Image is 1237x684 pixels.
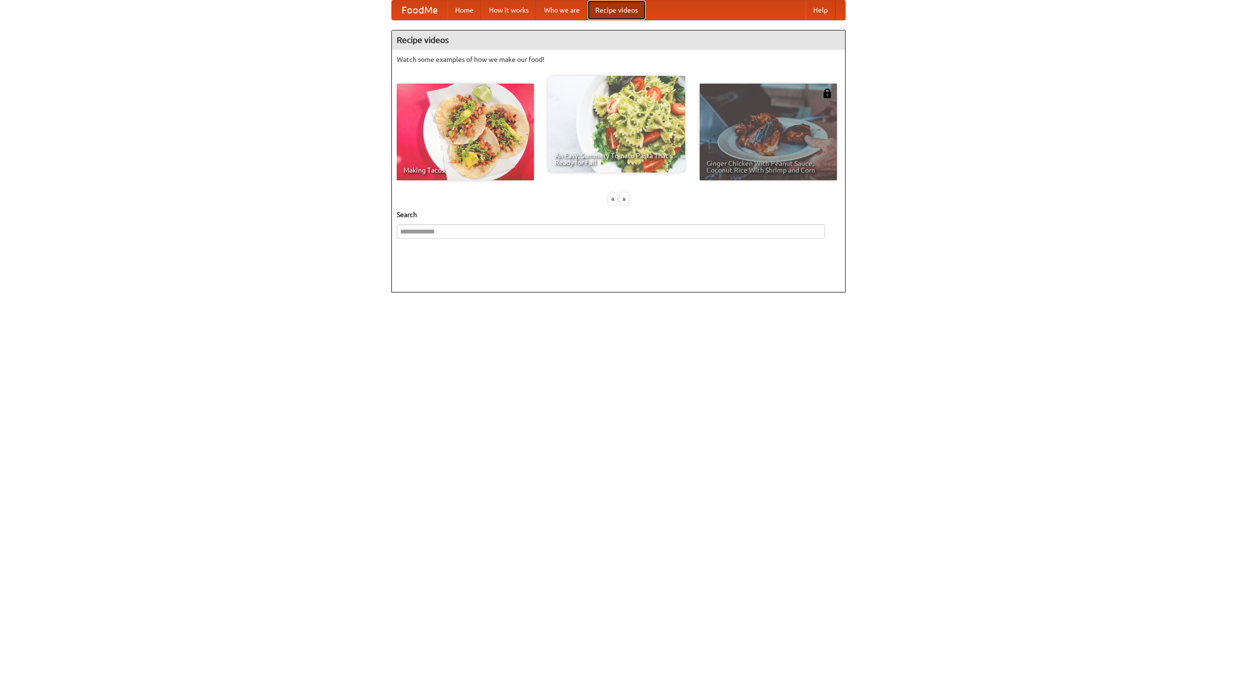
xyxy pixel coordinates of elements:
a: Help [805,0,835,20]
a: How it works [481,0,536,20]
a: Home [447,0,481,20]
h5: Search [397,210,840,219]
div: « [608,193,617,205]
a: FoodMe [392,0,447,20]
span: Making Tacos [403,167,527,174]
img: 483408.png [822,88,832,98]
a: Who we are [536,0,588,20]
div: » [620,193,629,205]
a: Recipe videos [588,0,646,20]
p: Watch some examples of how we make our food! [397,55,840,64]
a: Making Tacos [397,84,534,180]
h4: Recipe videos [392,30,845,50]
a: An Easy, Summery Tomato Pasta That's Ready for Fall [548,76,685,173]
span: An Easy, Summery Tomato Pasta That's Ready for Fall [555,152,678,166]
